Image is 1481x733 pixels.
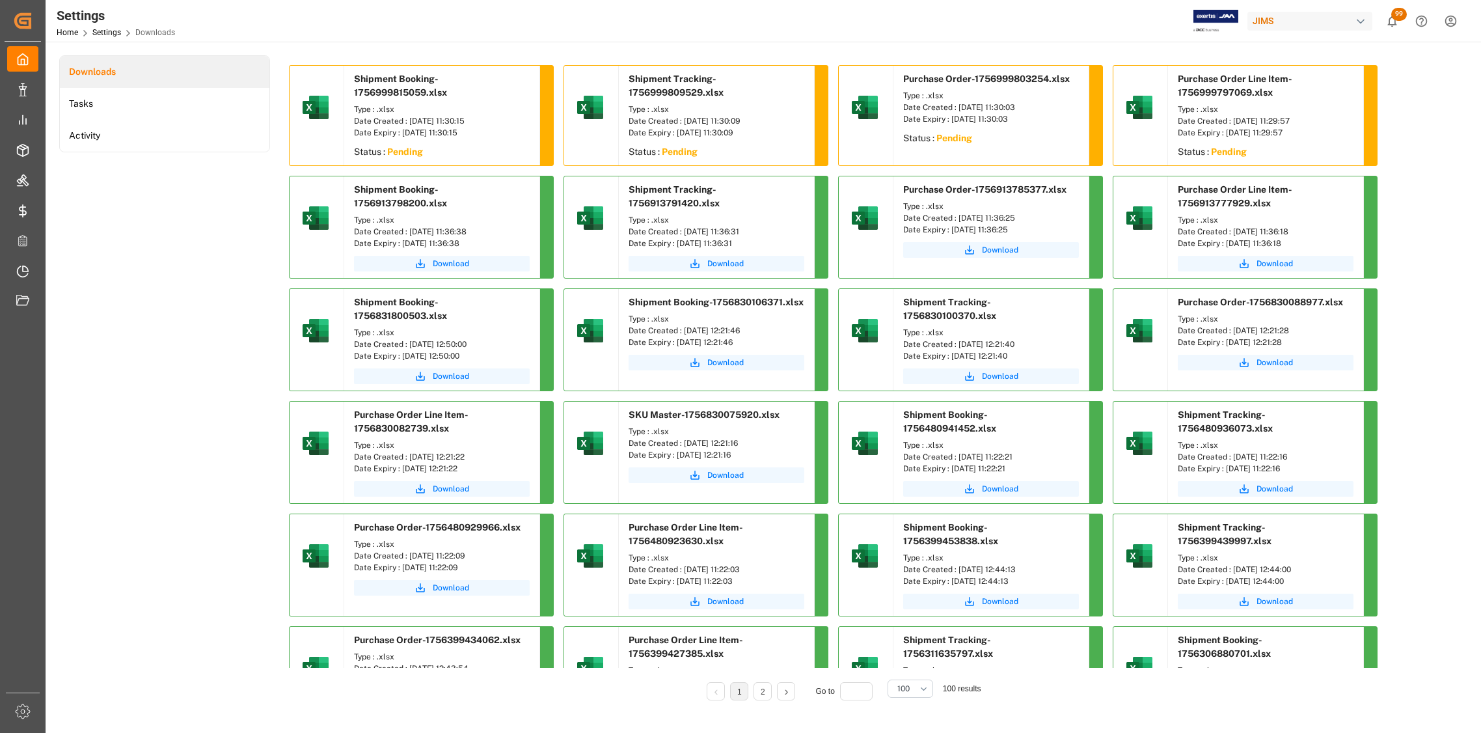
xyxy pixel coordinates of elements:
[1257,357,1293,368] span: Download
[1124,92,1155,123] img: microsoft-excel-2019--v1.png
[629,575,804,587] div: Date Expiry : [DATE] 11:22:03
[354,256,530,271] a: Download
[629,635,743,659] span: Purchase Order Line Item-1756399427385.xlsx
[849,540,880,572] img: microsoft-excel-2019--v1.png
[354,562,530,574] div: Date Expiry : [DATE] 11:22:09
[982,370,1018,382] span: Download
[903,242,1079,258] button: Download
[1178,355,1353,370] button: Download
[1178,256,1353,271] a: Download
[354,350,530,362] div: Date Expiry : [DATE] 12:50:00
[629,127,804,139] div: Date Expiry : [DATE] 11:30:09
[1178,127,1353,139] div: Date Expiry : [DATE] 11:29:57
[737,687,742,697] a: 1
[1178,297,1343,307] span: Purchase Order-1756830088977.xlsx
[300,92,331,123] img: microsoft-excel-2019--v1.png
[354,238,530,249] div: Date Expiry : [DATE] 11:36:38
[354,550,530,562] div: Date Created : [DATE] 11:22:09
[936,133,972,143] sapn: Pending
[354,184,447,208] span: Shipment Booking-1756913798200.xlsx
[903,522,998,546] span: Shipment Booking-1756399453838.xlsx
[1257,596,1293,607] span: Download
[619,142,814,165] div: Status :
[629,355,804,370] a: Download
[60,56,269,88] a: Downloads
[1178,184,1292,208] span: Purchase Order Line Item-1756913777929.xlsx
[903,113,1079,125] div: Date Expiry : [DATE] 11:30:03
[354,104,530,115] div: Type : .xlsx
[1178,74,1292,98] span: Purchase Order Line Item-1756999797069.xlsx
[754,682,772,700] li: 2
[354,297,447,321] span: Shipment Booking-1756831800503.xlsx
[629,74,724,98] span: Shipment Tracking-1756999809529.xlsx
[1178,337,1353,348] div: Date Expiry : [DATE] 12:21:28
[629,214,804,226] div: Type : .xlsx
[1178,226,1353,238] div: Date Created : [DATE] 11:36:18
[903,439,1079,451] div: Type : .xlsx
[575,428,606,459] img: microsoft-excel-2019--v1.png
[629,104,804,115] div: Type : .xlsx
[354,651,530,663] div: Type : .xlsx
[1247,12,1372,31] div: JIMS
[982,244,1018,256] span: Download
[849,428,880,459] img: microsoft-excel-2019--v1.png
[354,580,530,596] button: Download
[575,202,606,234] img: microsoft-excel-2019--v1.png
[1407,7,1436,36] button: Help Center
[92,28,121,37] a: Settings
[1178,575,1353,587] div: Date Expiry : [DATE] 12:44:00
[1178,522,1271,546] span: Shipment Tracking-1756399439997.xlsx
[387,146,423,157] sapn: Pending
[629,256,804,271] button: Download
[344,142,539,165] div: Status :
[354,226,530,238] div: Date Created : [DATE] 11:36:38
[354,409,469,434] span: Purchase Order Line Item-1756830082739.xlsx
[903,350,1079,362] div: Date Expiry : [DATE] 12:21:40
[1124,428,1155,459] img: microsoft-excel-2019--v1.png
[1178,635,1271,659] span: Shipment Booking-1756306880701.xlsx
[1178,313,1353,325] div: Type : .xlsx
[60,120,269,152] a: Activity
[761,687,765,697] a: 2
[1178,238,1353,249] div: Date Expiry : [DATE] 11:36:18
[629,115,804,127] div: Date Created : [DATE] 11:30:09
[629,594,804,609] button: Download
[629,564,804,575] div: Date Created : [DATE] 11:22:03
[1178,439,1353,451] div: Type : .xlsx
[1124,540,1155,572] img: microsoft-excel-2019--v1.png
[903,224,1079,236] div: Date Expiry : [DATE] 11:36:25
[903,594,1079,609] a: Download
[629,226,804,238] div: Date Created : [DATE] 11:36:31
[1211,146,1247,157] sapn: Pending
[433,258,469,270] span: Download
[575,540,606,572] img: microsoft-excel-2019--v1.png
[629,426,804,437] div: Type : .xlsx
[300,540,331,572] img: microsoft-excel-2019--v1.png
[354,74,447,98] span: Shipment Booking-1756999815059.xlsx
[849,202,880,234] img: microsoft-excel-2019--v1.png
[982,596,1018,607] span: Download
[354,339,530,350] div: Date Created : [DATE] 12:50:00
[1178,481,1353,497] a: Download
[888,680,933,698] button: open menu
[849,92,880,123] img: microsoft-excel-2019--v1.png
[629,437,804,449] div: Date Created : [DATE] 12:21:16
[575,92,606,123] img: microsoft-excel-2019--v1.png
[707,258,744,270] span: Download
[575,653,606,684] img: microsoft-excel-2019--v1.png
[629,337,804,348] div: Date Expiry : [DATE] 12:21:46
[943,684,981,693] span: 100 results
[1178,594,1353,609] button: Download
[433,370,469,382] span: Download
[903,368,1079,384] a: Download
[60,88,269,120] a: Tasks
[815,682,877,700] div: Go to
[1378,7,1407,36] button: show 99 new notifications
[1178,325,1353,337] div: Date Created : [DATE] 12:21:28
[629,313,804,325] div: Type : .xlsx
[662,146,698,157] sapn: Pending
